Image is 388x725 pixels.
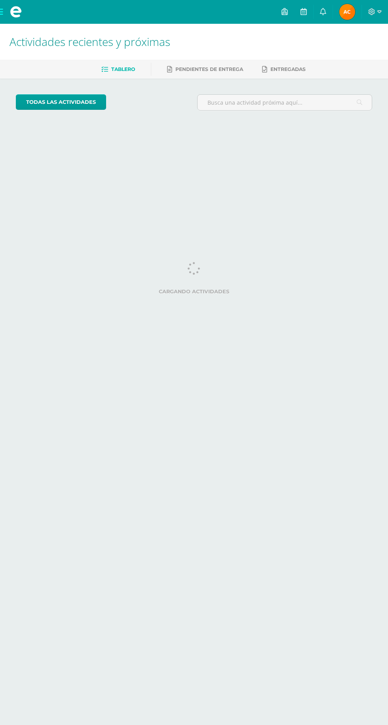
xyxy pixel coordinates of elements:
a: Pendientes de entrega [167,63,243,76]
label: Cargando actividades [16,289,372,295]
a: Tablero [101,63,135,76]
span: Actividades recientes y próximas [10,34,170,49]
img: 2790451410765bad2b69e4316271b4d3.png [339,4,355,20]
span: Entregadas [270,66,306,72]
span: Pendientes de entrega [175,66,243,72]
a: Entregadas [262,63,306,76]
a: todas las Actividades [16,94,106,110]
input: Busca una actividad próxima aquí... [198,95,372,110]
span: Tablero [111,66,135,72]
